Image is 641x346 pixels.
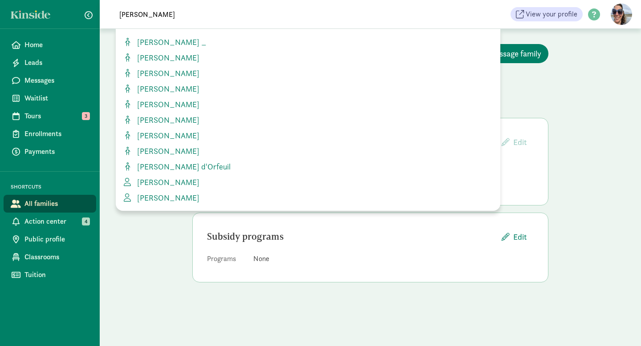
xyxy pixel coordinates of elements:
span: Public profile [24,234,89,245]
a: Payments [4,143,96,161]
a: All families [4,195,96,213]
a: [PERSON_NAME] _ [123,36,493,48]
span: Classrooms [24,252,89,262]
a: [PERSON_NAME] d'Orfeuil [123,161,493,173]
a: [PERSON_NAME] [123,83,493,95]
a: [PERSON_NAME] [123,129,493,141]
span: Waitlist [24,93,89,104]
span: Leads [24,57,89,68]
span: [PERSON_NAME] [134,99,199,109]
a: Messages [4,72,96,89]
button: Edit [495,133,534,152]
span: Messages [24,75,89,86]
a: Enrollments [4,125,96,143]
button: Message family [470,44,548,63]
a: Action center 4 [4,213,96,230]
a: [PERSON_NAME] [123,176,493,188]
span: [PERSON_NAME] [134,68,199,78]
a: [PERSON_NAME] [123,52,493,64]
dt: Programs [207,253,246,268]
span: [PERSON_NAME] [134,115,199,125]
div: Subsidy programs [207,229,495,244]
span: Action center [24,216,89,227]
span: [PERSON_NAME] [134,177,199,187]
span: [PERSON_NAME] d'Orfeuil [134,161,231,172]
a: [PERSON_NAME] [123,192,493,204]
span: [PERSON_NAME] [134,52,199,63]
button: Edit [495,227,534,246]
span: [PERSON_NAME] [134,84,199,94]
span: Message family [489,48,541,60]
a: Waitlist [4,89,96,107]
a: [PERSON_NAME] [123,67,493,79]
a: Tuition [4,266,96,284]
span: [PERSON_NAME] [134,193,199,203]
span: Edit [513,231,527,243]
span: [PERSON_NAME] _ [134,37,207,47]
span: Enrollments [24,129,89,139]
a: Home [4,36,96,54]
span: Tours [24,111,89,121]
a: View your profile [511,7,583,21]
span: Edit [513,137,527,147]
a: Public profile [4,230,96,248]
a: [PERSON_NAME] [123,98,493,110]
span: Tuition [24,270,89,280]
span: All families [24,198,89,209]
span: [PERSON_NAME] [134,130,199,141]
a: [PERSON_NAME] [123,145,493,157]
a: [PERSON_NAME] [123,114,493,126]
div: None [253,253,534,264]
span: Payments [24,146,89,157]
span: 4 [82,217,90,225]
a: Tours 3 [4,107,96,125]
iframe: Chat Widget [596,303,641,346]
span: [PERSON_NAME] [134,146,199,156]
a: Leads [4,54,96,72]
span: 3 [82,112,90,120]
span: View your profile [526,9,577,20]
span: Home [24,40,89,50]
input: Search for a family, child or location [114,5,364,23]
a: Classrooms [4,248,96,266]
